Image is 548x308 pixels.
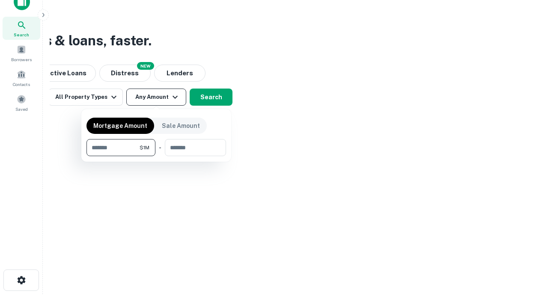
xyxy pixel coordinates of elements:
p: Mortgage Amount [93,121,147,130]
span: $1M [140,144,149,151]
p: Sale Amount [162,121,200,130]
iframe: Chat Widget [505,240,548,281]
div: - [159,139,161,156]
